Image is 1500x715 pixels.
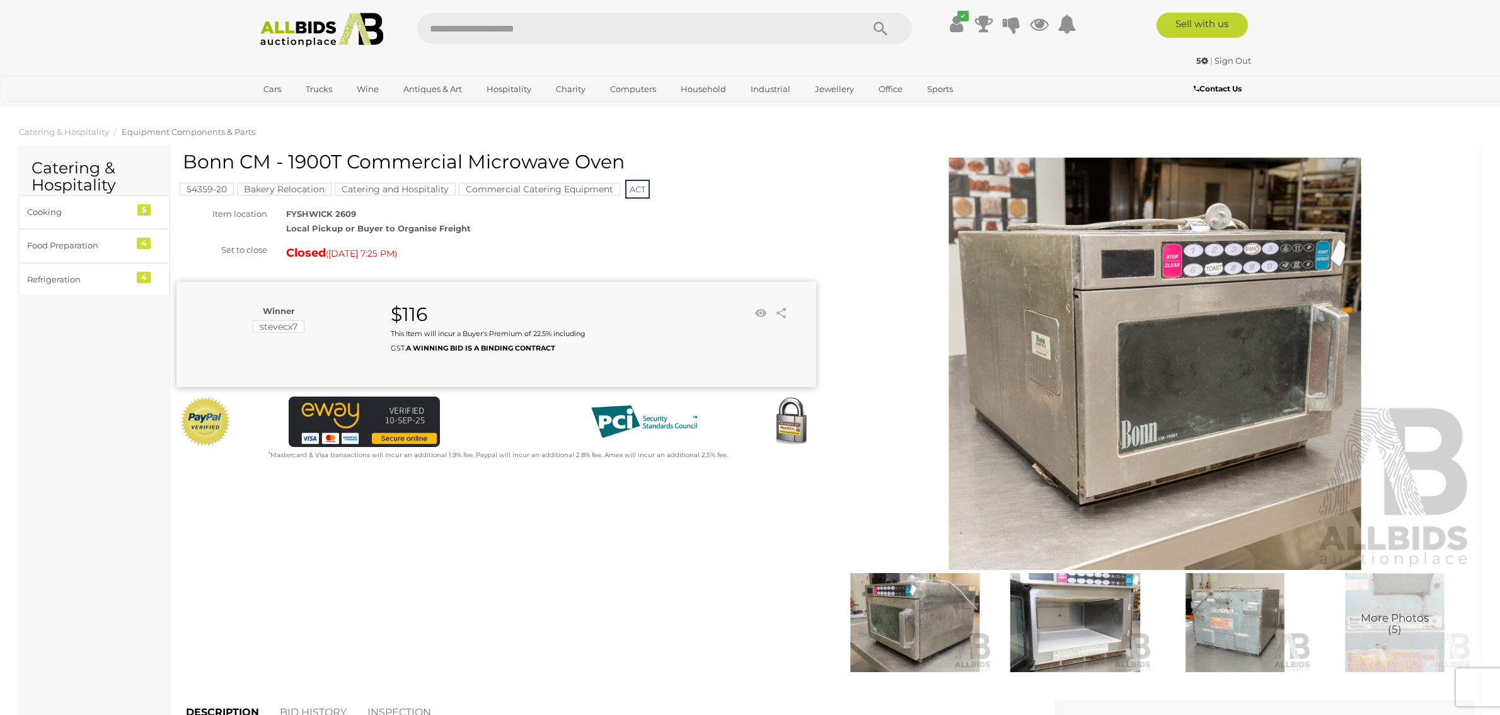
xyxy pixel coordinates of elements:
[137,272,151,283] div: 4
[1196,55,1210,66] a: 5
[1158,573,1312,672] img: Bonn CM - 1900T Commercial Microwave Oven
[1318,573,1472,672] img: Bonn CM - 1900T Commercial Microwave Oven
[1194,84,1242,93] b: Contact Us
[742,79,799,100] a: Industrial
[237,184,332,194] a: Bakery Relocation
[459,183,620,195] mark: Commercial Catering Equipment
[870,79,911,100] a: Office
[1157,13,1248,38] a: Sell with us
[255,79,289,100] a: Cars
[478,79,539,100] a: Hospitality
[183,151,813,172] h1: Bonn CM - 1900T Commercial Microwave Oven
[27,238,131,253] div: Food Preparation
[849,13,912,44] button: Search
[180,184,234,194] a: 54359-20
[167,207,277,221] div: Item location
[27,205,131,219] div: Cooking
[167,243,277,257] div: Set to close
[1196,55,1208,66] strong: 5
[286,223,471,233] strong: Local Pickup or Buyer to Organise Freight
[289,397,440,447] img: eWAY Payment Gateway
[286,246,326,260] strong: Closed
[766,397,816,447] img: Secured by Rapid SSL
[335,184,456,194] a: Catering and Hospitality
[672,79,734,100] a: Household
[326,248,397,259] span: ( )
[19,127,109,137] a: Catering & Hospitality
[1210,55,1213,66] span: |
[137,204,151,216] div: 5
[328,248,395,259] span: [DATE] 7:25 PM
[255,100,361,120] a: [GEOGRAPHIC_DATA]
[297,79,340,100] a: Trucks
[807,79,862,100] a: Jewellery
[1214,55,1251,66] a: Sign Out
[391,329,586,352] small: This Item will incur a Buyer's Premium of 22.5% including GST.
[335,183,456,195] mark: Catering and Hospitality
[919,79,961,100] a: Sports
[349,79,387,100] a: Wine
[395,79,470,100] a: Antiques & Art
[237,183,332,195] mark: Bakery Relocation
[180,397,231,447] img: Official PayPal Seal
[27,272,131,287] div: Refrigeration
[625,180,650,199] span: ACT
[947,13,966,35] a: ✔
[835,158,1475,570] img: Bonn CM - 1900T Commercial Microwave Oven
[263,306,295,316] b: Winner
[406,344,555,352] b: A WINNING BID IS A BINDING CONTRACT
[838,573,992,672] img: Bonn CM - 1900T Commercial Microwave Oven
[180,183,234,195] mark: 54359-20
[268,451,728,459] small: Mastercard & Visa transactions will incur an additional 1.9% fee. Paypal will incur an additional...
[253,13,390,47] img: Allbids.com.au
[581,397,707,447] img: PCI DSS compliant
[459,184,620,194] a: Commercial Catering Equipment
[253,320,304,333] mark: stevecx7
[137,238,151,249] div: 4
[548,79,594,100] a: Charity
[32,160,157,194] h2: Catering & Hospitality
[1194,82,1245,96] a: Contact Us
[1361,612,1429,636] span: More Photos (5)
[1318,573,1472,672] a: More Photos(5)
[602,79,664,100] a: Computers
[391,303,427,326] strong: $116
[19,263,170,296] a: Refrigeration 4
[19,195,170,229] a: Cooking 5
[751,304,770,323] li: Watch this item
[998,573,1152,672] img: Bonn CM - 1900T Commercial Microwave Oven
[286,209,356,219] strong: FYSHWICK 2609
[122,127,255,137] a: Equipment Components & Parts
[19,229,170,262] a: Food Preparation 4
[957,11,969,21] i: ✔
